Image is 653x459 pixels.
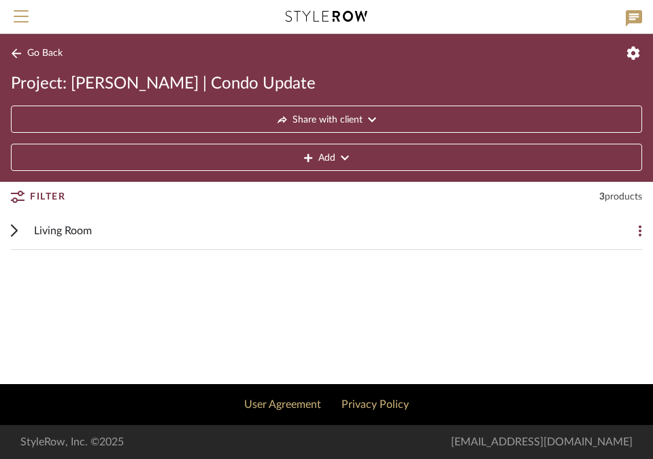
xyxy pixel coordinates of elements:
span: Living Room [34,223,92,239]
span: Go Back [27,48,63,59]
div: StyleRow, Inc. ©2025 [20,434,124,450]
span: products [605,192,642,202]
a: Privacy Policy [341,399,409,410]
span: Filter [30,185,65,209]
a: [EMAIL_ADDRESS][DOMAIN_NAME] [451,437,633,448]
a: User Agreement [244,399,321,410]
button: Add [11,144,642,171]
span: Add [318,144,335,172]
div: 3 [599,190,642,204]
button: Go Back [11,45,67,62]
span: Share with client [292,106,363,133]
span: Project: [PERSON_NAME] | Condo Update [11,73,316,95]
button: Filter [11,185,65,209]
button: Share with client [11,106,642,133]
